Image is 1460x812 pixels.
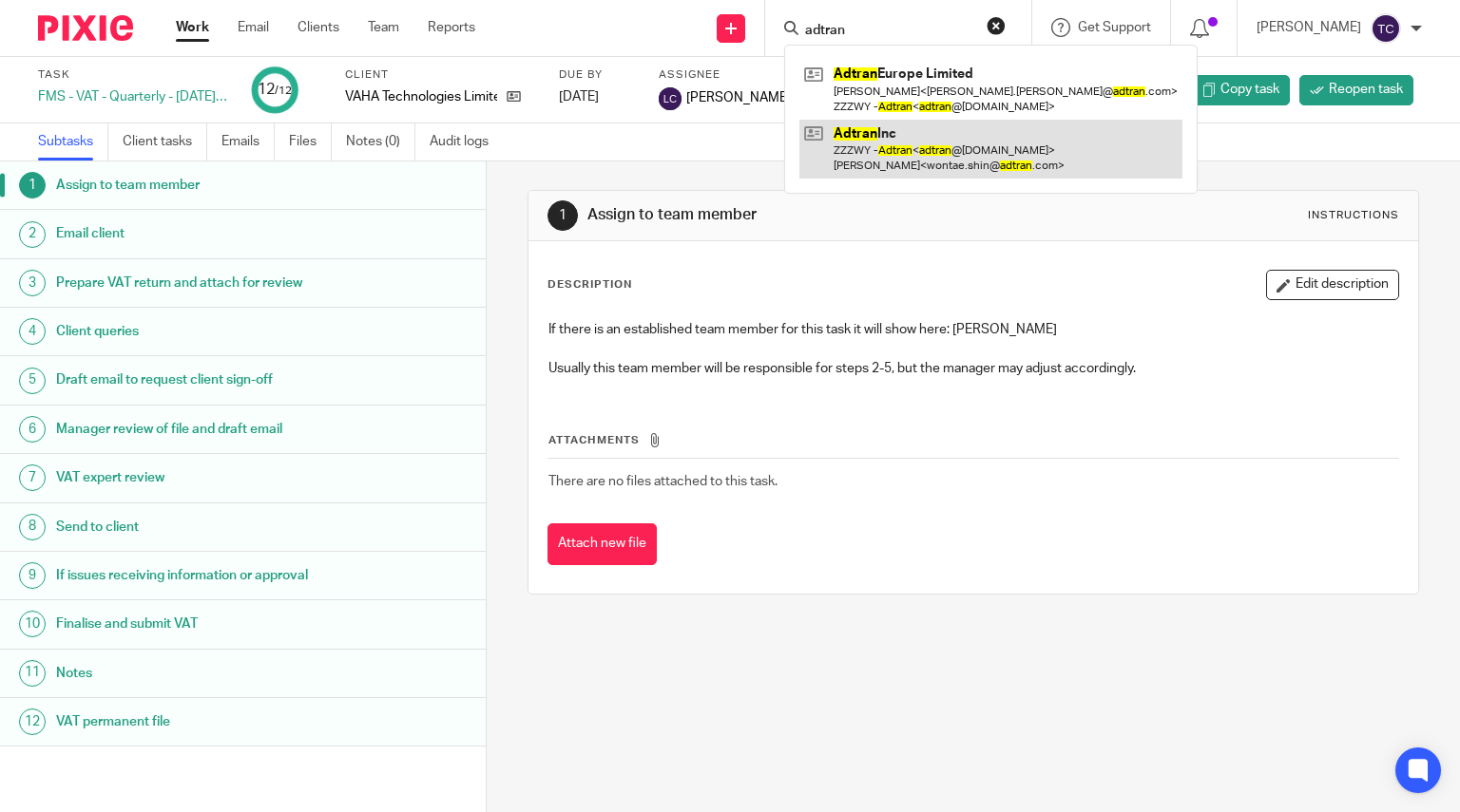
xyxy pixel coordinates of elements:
[289,123,332,161] a: Files
[238,18,269,37] a: Email
[19,172,46,198] div: 1
[587,205,1013,225] h1: Assign to team member
[1299,75,1413,105] a: Reopen task
[19,368,46,394] div: 5
[56,463,330,492] h1: VAT expert review
[19,660,46,687] div: 11
[19,562,46,589] div: 9
[56,317,330,346] h1: Client queries
[368,18,399,37] a: Team
[547,523,657,566] button: Attach new file
[428,18,475,37] a: Reports
[221,123,275,161] a: Emails
[56,513,330,541] h1: Send to client
[19,416,46,443] div: 6
[1308,208,1399,223] div: Instructions
[56,219,330,248] h1: Email client
[345,87,497,106] p: VAHA Technologies Limited
[56,659,330,688] h1: Notes
[1191,75,1290,105] a: Copy task
[548,359,1399,378] p: Usually this team member will be responsible for steps 2-5, but the manager may adjust accordingly.
[38,87,228,106] div: FMS - VAT - Quarterly - [DATE] - [DATE]
[38,67,228,83] label: Task
[19,514,46,540] div: 8
[559,87,635,106] div: [DATE]
[56,708,330,736] h1: VAT permanent file
[298,18,339,37] a: Clients
[1078,21,1151,34] span: Get Support
[19,611,46,637] div: 10
[56,366,330,394] h1: Draft email to request client sign-off
[547,277,632,293] p: Description
[987,16,1006,35] button: Clear
[19,221,46,248] div: 2
[19,708,46,735] div: 12
[345,67,535,83] label: Client
[1329,80,1403,99] span: Reopen task
[19,464,46,491] div: 7
[176,18,209,37] a: Work
[19,270,46,296] div: 3
[56,171,330,199] h1: Assign to team member
[123,123,207,161] a: Client tasks
[548,320,1399,339] p: If there is an established team member for this task it will show here: [PERSON_NAME]
[659,67,791,83] label: Assignee
[430,123,503,161] a: Audit logs
[56,561,330,590] h1: If issues receiving information or approval
[1257,18,1361,37] p: [PERSON_NAME]
[19,318,46,345] div: 4
[803,23,974,40] input: Search
[1266,270,1399,300] button: Edit description
[548,435,640,445] span: Attachments
[275,85,292,96] small: /12
[659,87,682,110] img: svg%3E
[548,475,778,488] span: There are no files attached to this task.
[56,610,330,638] h1: Finalise and submit VAT
[56,269,330,297] h1: Prepare VAT return and attach for review
[559,67,635,83] label: Due by
[1371,13,1401,44] img: svg%3E
[547,200,578,231] div: 1
[1220,80,1279,99] span: Copy task
[38,15,133,41] img: Pixie
[56,415,330,444] h1: Manager review of file and draft email
[38,123,108,161] a: Subtasks
[686,88,791,107] span: [PERSON_NAME]
[258,79,292,101] div: 12
[346,123,415,161] a: Notes (0)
